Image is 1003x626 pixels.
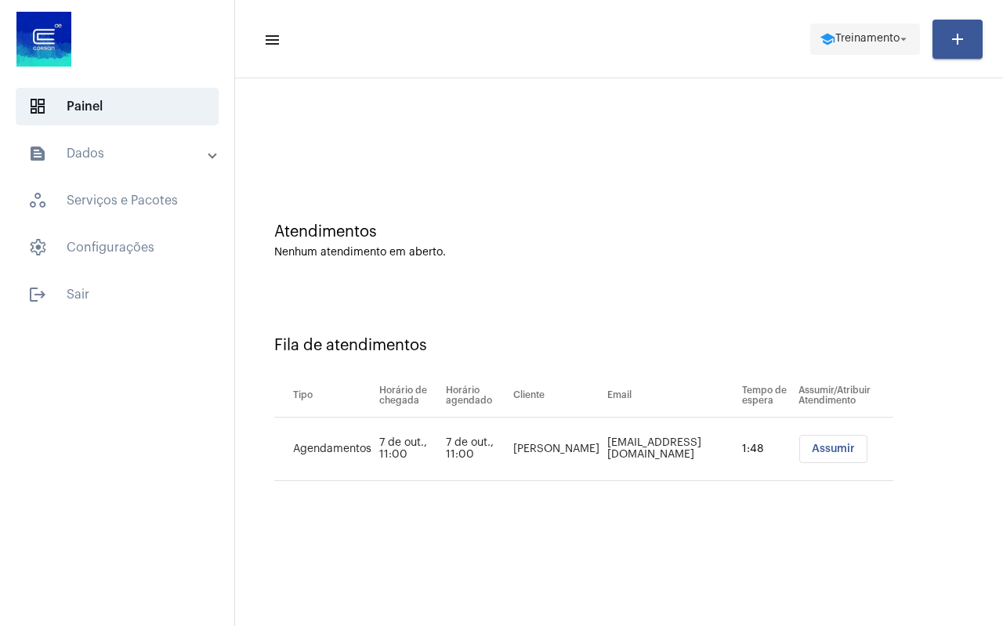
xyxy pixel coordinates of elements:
[509,374,603,418] th: Cliente
[28,97,47,116] span: sidenav icon
[896,32,911,46] mat-icon: arrow_drop_down
[263,31,279,49] mat-icon: sidenav icon
[16,88,219,125] span: Painel
[274,247,964,259] div: Nenhum atendimento em aberto.
[820,31,835,47] mat-icon: school
[28,238,47,257] span: sidenav icon
[274,374,375,418] th: Tipo
[274,223,964,241] div: Atendimentos
[442,418,509,481] td: 7 de out., 11:00
[16,276,219,313] span: Sair
[603,418,738,481] td: [EMAIL_ADDRESS][DOMAIN_NAME]
[274,418,375,481] td: Agendamentos
[799,435,867,463] button: Assumir
[28,191,47,210] span: sidenav icon
[274,337,964,354] div: Fila de atendimentos
[948,30,967,49] mat-icon: add
[375,374,442,418] th: Horário de chegada
[28,144,209,163] mat-panel-title: Dados
[812,443,855,454] span: Assumir
[16,229,219,266] span: Configurações
[28,285,47,304] mat-icon: sidenav icon
[9,135,234,172] mat-expansion-panel-header: sidenav iconDados
[798,435,893,463] mat-chip-list: selection
[28,144,47,163] mat-icon: sidenav icon
[442,374,509,418] th: Horário agendado
[509,418,603,481] td: [PERSON_NAME]
[738,374,795,418] th: Tempo de espera
[603,374,738,418] th: Email
[375,418,442,481] td: 7 de out., 11:00
[795,374,893,418] th: Assumir/Atribuir Atendimento
[13,8,75,71] img: d4669ae0-8c07-2337-4f67-34b0df7f5ae4.jpeg
[810,24,920,55] button: Treinamento
[738,418,795,481] td: 1:48
[16,182,219,219] span: Serviços e Pacotes
[835,34,900,45] span: Treinamento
